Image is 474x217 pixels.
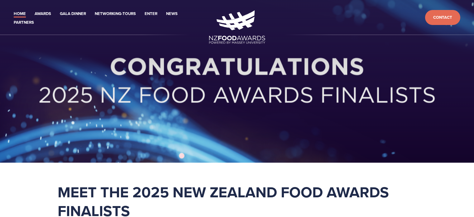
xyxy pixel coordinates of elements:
[166,10,178,17] a: News
[60,10,86,17] a: Gala Dinner
[14,19,34,26] a: Partners
[14,10,26,17] a: Home
[95,10,136,17] a: Networking-Tours
[145,10,157,17] a: Enter
[35,10,51,17] a: Awards
[425,10,460,25] a: Contact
